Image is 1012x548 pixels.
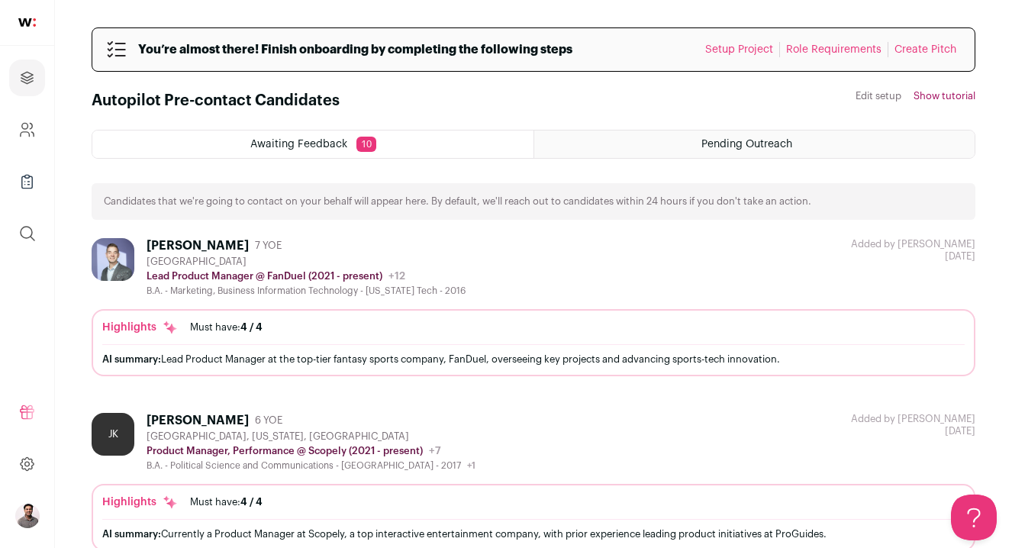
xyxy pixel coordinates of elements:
div: Must have: [190,496,263,508]
span: 4 / 4 [240,497,263,507]
span: Pending Outreach [701,139,792,150]
span: +1 [467,461,475,470]
button: Open dropdown [15,504,40,528]
span: +12 [388,271,405,282]
div: Lead Product Manager at the top-tier fantasy sports company, FanDuel, overseeing key projects and... [102,351,965,367]
a: Create Pitch [894,44,956,55]
h1: Autopilot Pre-contact Candidates [92,90,340,111]
div: Added by [PERSON_NAME] [851,413,975,425]
div: [GEOGRAPHIC_DATA], [US_STATE], [GEOGRAPHIC_DATA] [147,430,475,443]
span: 7 YOE [255,240,282,252]
iframe: Help Scout Beacon - Open [951,495,997,540]
span: AI summary: [102,529,161,539]
div: [DATE] [851,238,975,263]
img: 486088-medium_jpg [15,504,40,528]
img: wellfound-shorthand-0d5821cbd27db2630d0214b213865d53afaa358527fdda9d0ea32b1df1b89c2c.svg [18,18,36,27]
div: [PERSON_NAME] [147,413,249,428]
span: 4 / 4 [240,322,263,332]
div: [GEOGRAPHIC_DATA] [147,256,466,268]
div: Candidates that we're going to contact on your behalf will appear here. By default, we'll reach o... [92,183,975,220]
div: Must have: [190,321,263,334]
span: 10 [356,137,376,152]
div: Added by [PERSON_NAME] [851,238,975,250]
a: [PERSON_NAME] 7 YOE [GEOGRAPHIC_DATA] Lead Product Manager @ FanDuel (2021 - present) +12 B.A. - ... [92,238,975,376]
a: Company Lists [9,163,45,200]
span: You’re almost there! Finish onboarding by completing the following steps [138,40,572,59]
div: JK [92,413,134,456]
p: Product Manager, Performance @ Scopely (2021 - present) [147,445,423,457]
img: ed10ecbb200868baf6744040594f879442384b8db584f6f9a89e4ff84d1b8143.jpg [92,238,134,281]
a: Edit setup [856,90,901,102]
span: Awaiting Feedback [250,139,347,150]
a: Role Requirements [786,44,881,55]
div: B.A. - Marketing, Business Information Technology - [US_STATE] Tech - 2016 [147,285,466,297]
span: 6 YOE [255,414,282,427]
a: Setup Project [705,44,773,55]
a: Pending Outreach [534,131,975,158]
span: AI summary: [102,354,161,364]
div: B.A. - Political Science and Communications - [GEOGRAPHIC_DATA] - 2017 [147,459,475,472]
button: Show tutorial [914,90,975,102]
p: Lead Product Manager @ FanDuel (2021 - present) [147,270,382,282]
div: [DATE] [851,413,975,437]
span: +7 [429,446,441,456]
div: Currently a Product Manager at Scopely, a top interactive entertainment company, with prior exper... [102,526,965,542]
div: [PERSON_NAME] [147,238,249,253]
a: Company and ATS Settings [9,111,45,148]
a: Projects [9,60,45,96]
div: Highlights [102,495,178,510]
div: Highlights [102,320,178,335]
